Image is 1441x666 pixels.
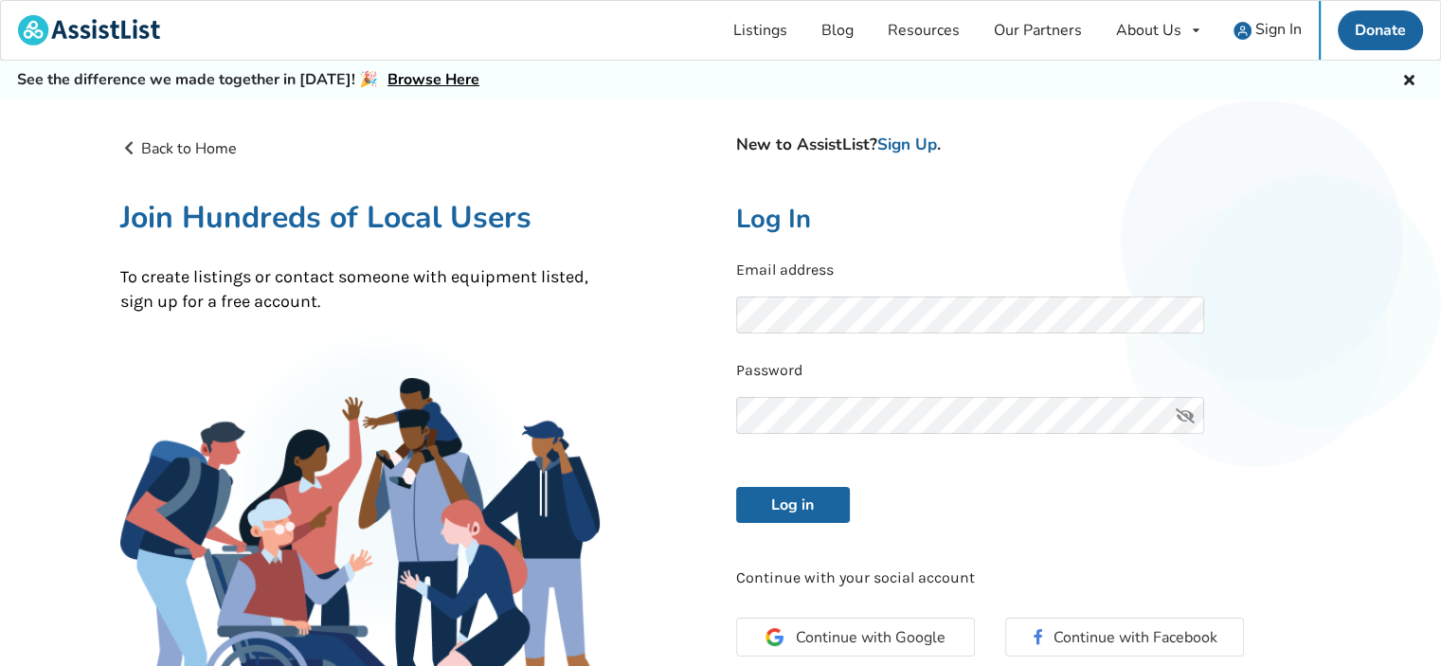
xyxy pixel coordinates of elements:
span: Continue with Google [796,630,946,645]
h2: Log In [736,203,1322,236]
h5: See the difference we made together in [DATE]! 🎉 [17,70,479,90]
a: Blog [804,1,871,60]
h1: Join Hundreds of Local Users [120,198,601,237]
span: Sign In [1255,19,1302,40]
img: assistlist-logo [18,15,160,45]
a: Back to Home [120,138,238,159]
a: Listings [716,1,804,60]
button: Continue with Google [736,618,975,657]
button: Continue with Facebook [1005,618,1244,657]
h4: New to AssistList? . [736,135,1322,155]
p: Continue with your social account [736,567,1322,589]
p: Email address [736,260,1322,281]
button: Log in [736,487,850,523]
p: Password [736,360,1322,382]
p: To create listings or contact someone with equipment listed, sign up for a free account. [120,265,601,314]
img: Google Icon [766,628,784,646]
a: Donate [1338,10,1423,50]
div: About Us [1116,23,1181,38]
a: Sign Up [877,134,937,155]
a: Browse Here [387,69,479,90]
a: Our Partners [977,1,1099,60]
img: user icon [1234,22,1252,40]
a: Resources [871,1,977,60]
a: user icon Sign In [1216,1,1319,60]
